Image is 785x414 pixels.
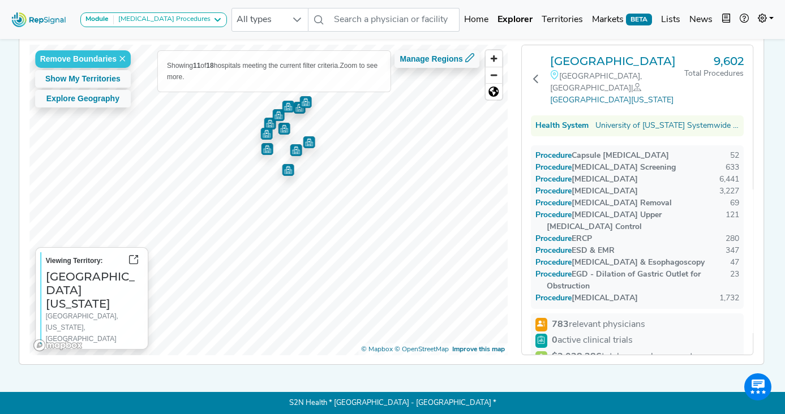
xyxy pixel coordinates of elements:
[547,270,572,279] span: Procedure
[717,8,735,31] button: Intel Book
[552,320,569,329] strong: 783
[547,247,572,255] span: Procedure
[282,101,294,113] div: Map marker
[626,14,652,25] span: BETA
[261,143,273,155] div: Map marker
[547,152,572,160] span: Procedure
[278,123,290,135] div: Map marker
[550,70,685,106] div: [GEOGRAPHIC_DATA], [GEOGRAPHIC_DATA]
[114,15,211,24] div: [MEDICAL_DATA] Procedures
[547,163,572,172] span: Procedure
[395,50,479,68] button: Manage Regions
[726,233,739,245] div: 280
[535,120,589,132] div: Health System
[493,8,537,31] a: Explorer
[535,174,638,186] div: [MEDICAL_DATA]
[730,197,739,209] div: 69
[535,150,669,162] div: Capsule [MEDICAL_DATA]
[726,209,739,233] div: 121
[595,120,740,132] a: University of [US_STATE] Systemwide Administration
[552,318,645,331] span: relevant physicians
[361,346,393,353] a: Mapbox
[535,186,638,197] div: [MEDICAL_DATA]
[535,269,731,292] div: EGD - Dilation of Gastric Outlet for Obstruction
[684,54,744,68] h3: 9,602
[460,8,493,31] a: Home
[535,197,672,209] div: [MEDICAL_DATA] Removal
[394,346,449,353] a: OpenStreetMap
[550,96,674,105] a: [GEOGRAPHIC_DATA][US_STATE]
[657,8,685,31] a: Lists
[547,187,572,196] span: Procedure
[547,235,572,243] span: Procedure
[535,292,638,304] div: [MEDICAL_DATA]
[290,144,302,156] div: Map marker
[293,102,305,114] div: Map marker
[730,150,739,162] div: 52
[486,83,502,100] button: Reset bearing to north
[535,209,726,233] div: [MEDICAL_DATA] Upper [MEDICAL_DATA] Control
[299,96,311,108] div: Map marker
[552,334,633,347] span: active clinical trials
[29,45,508,355] canvas: Map
[193,62,200,70] b: 11
[535,257,705,269] div: [MEDICAL_DATA] & Esophagoscopy
[486,50,502,67] button: Zoom in
[46,310,143,344] div: [GEOGRAPHIC_DATA], [US_STATE], [GEOGRAPHIC_DATA]
[547,294,572,303] span: Procedure
[537,8,587,31] a: Territories
[85,16,109,23] strong: Module
[35,50,131,68] button: Remove Boundaries
[552,352,697,361] span: total research payments
[684,68,744,80] div: Total Procedures
[719,292,739,304] div: 1,732
[80,12,227,27] button: Module[MEDICAL_DATA] Procedures
[452,346,505,353] a: Map feedback
[33,339,83,352] a: Mapbox logo
[486,67,502,83] button: Zoom out
[329,8,460,32] input: Search a physician or facility
[264,117,276,129] div: Map marker
[547,211,572,219] span: Procedure
[719,186,739,197] div: 3,227
[260,127,272,139] div: Map marker
[124,252,143,270] button: Go to territory page
[35,70,131,88] button: Show My Territories
[719,174,739,186] div: 6,441
[282,163,294,175] div: Map marker
[535,245,615,257] div: ESD & EMR
[552,336,557,345] strong: 0
[46,255,103,266] label: Viewing Territory:
[46,270,143,310] h3: [GEOGRAPHIC_DATA][US_STATE]
[35,90,131,107] button: Explore Geography
[232,8,286,31] span: All types
[547,258,572,267] span: Procedure
[547,175,572,184] span: Procedure
[206,62,213,70] b: 18
[685,8,717,31] a: News
[167,62,340,70] span: Showing of hospitals meeting the current filter criteria.
[726,162,739,174] div: 633
[272,109,284,121] div: Map marker
[726,245,739,257] div: 347
[547,199,572,208] span: Procedure
[631,84,644,93] span: |
[303,136,315,148] div: Map marker
[535,162,676,174] div: [MEDICAL_DATA] Screening
[552,352,602,361] strong: $3,038,286
[730,257,739,269] div: 47
[730,269,739,292] div: 23
[535,233,592,245] div: ERCP
[550,54,685,68] a: [GEOGRAPHIC_DATA]
[486,84,502,100] span: Reset zoom
[587,8,657,31] a: MarketsBETA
